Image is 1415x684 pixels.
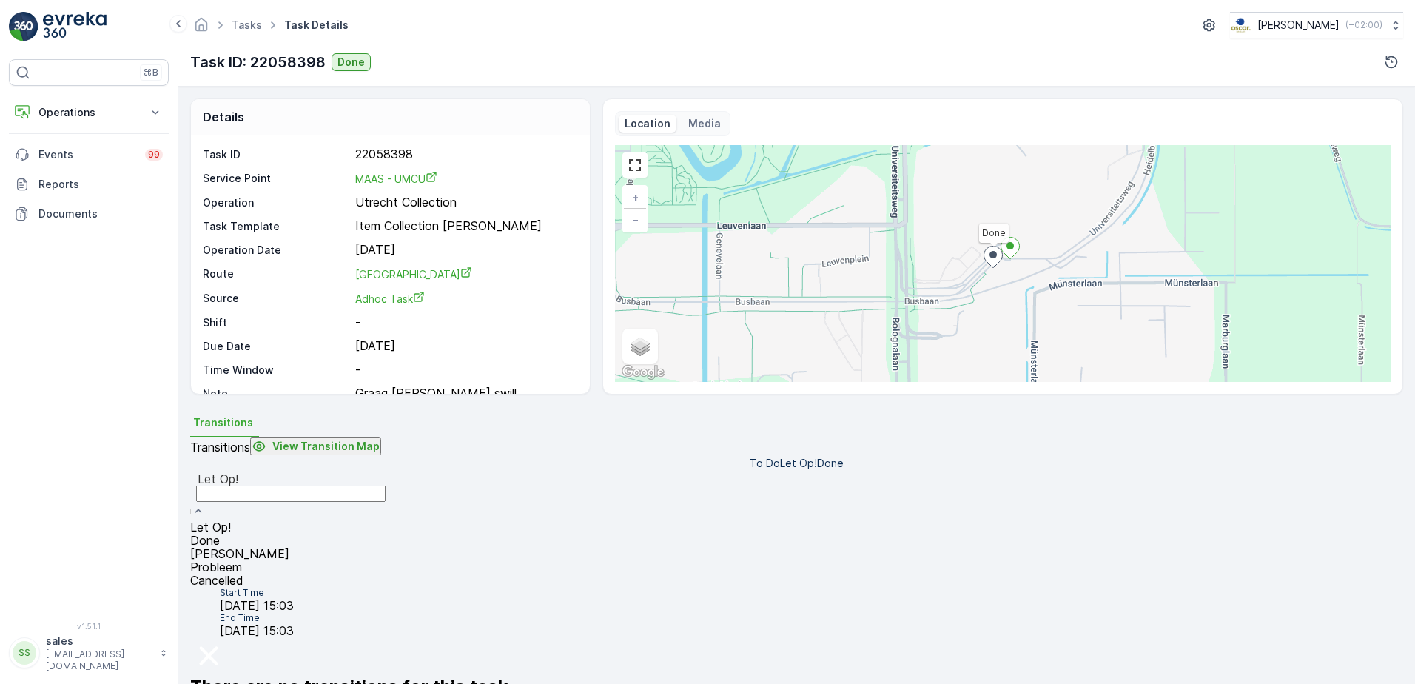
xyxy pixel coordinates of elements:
[190,51,326,73] p: Task ID: 22058398
[203,291,349,306] p: Source
[38,207,163,221] p: Documents
[203,315,349,330] p: Shift
[619,363,668,382] a: Open this area in Google Maps (opens a new window)
[9,622,169,631] span: v 1.51.1
[332,53,371,71] button: Done
[355,147,574,162] p: 22058398
[817,456,844,471] p: Done
[1230,17,1251,33] img: basis-logo_rgb2x.png
[220,598,294,613] span: [DATE] 15:03
[1257,18,1340,33] p: [PERSON_NAME]
[144,67,158,78] p: ⌘B
[9,199,169,229] a: Documents
[625,116,670,131] p: Location
[355,195,574,210] p: Utrecht Collection
[355,315,574,330] p: -
[9,140,169,170] a: Events99
[9,98,169,127] button: Operations
[38,177,163,192] p: Reports
[355,266,574,282] a: Lombok
[220,623,294,638] span: [DATE] 15:03
[203,108,244,126] p: Details
[203,339,349,354] p: Due Date
[355,268,472,281] span: [GEOGRAPHIC_DATA]
[355,339,574,354] p: [DATE]
[750,456,780,471] p: To Do
[190,560,242,574] span: Probleem
[355,292,425,305] span: Adhoc Task
[624,209,646,231] a: Zoom Out
[203,219,349,234] p: Task Template
[190,547,289,560] span: [PERSON_NAME]
[193,415,253,430] span: Transitions
[9,170,169,199] a: Reports
[688,116,721,131] p: Media
[220,612,294,624] p: End Time
[220,587,294,599] p: Start Time
[355,363,574,378] p: -
[203,147,349,162] p: Task ID
[624,154,646,176] a: View Fullscreen
[624,330,656,363] a: Layers
[272,439,380,454] p: View Transition Map
[148,149,160,161] p: 99
[9,634,169,672] button: SSsales[EMAIL_ADDRESS][DOMAIN_NAME]
[632,213,639,226] span: −
[203,195,349,210] p: Operation
[355,171,574,187] a: MAAS - UMCU
[203,243,349,258] p: Operation Date
[13,641,36,665] div: SS
[38,105,139,120] p: Operations
[281,18,352,33] span: Task Details
[46,648,152,672] p: [EMAIL_ADDRESS][DOMAIN_NAME]
[46,634,152,648] p: sales
[190,574,243,587] span: Cancelled
[190,440,250,454] p: Transitions
[9,12,38,41] img: logo
[355,386,574,413] p: Graag [PERSON_NAME] swill container...
[203,363,349,378] p: Time Window
[43,12,107,41] img: logo_light-DOdMpM7g.png
[203,171,349,187] p: Service Point
[198,472,384,486] div: Let Op!
[355,291,574,306] a: Adhoc Task
[203,386,349,413] p: Note
[250,437,381,455] button: View Transition Map
[38,147,136,162] p: Events
[780,456,817,471] p: Let Op!
[355,172,437,185] span: MAAS - UMCU
[624,187,646,209] a: Zoom In
[203,266,349,282] p: Route
[193,22,209,35] a: Homepage
[190,520,231,534] span: Let Op!
[632,191,639,204] span: +
[355,219,574,234] p: Item Collection [PERSON_NAME]
[619,363,668,382] img: Google
[1230,12,1403,38] button: [PERSON_NAME](+02:00)
[232,19,262,31] a: Tasks
[1345,19,1382,31] p: ( +02:00 )
[355,243,574,258] p: [DATE]
[190,534,220,547] span: Done
[337,55,365,70] p: Done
